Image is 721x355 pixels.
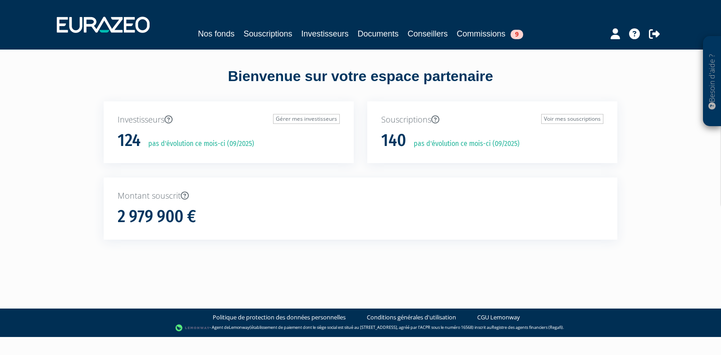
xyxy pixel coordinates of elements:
img: logo-lemonway.png [175,323,210,332]
a: Voir mes souscriptions [541,114,603,124]
a: Conditions générales d'utilisation [367,313,456,322]
a: Souscriptions [243,27,292,40]
p: pas d'évolution ce mois-ci (09/2025) [407,139,520,149]
a: Investisseurs [301,27,348,40]
p: Montant souscrit [118,190,603,202]
a: Conseillers [408,27,448,40]
a: Gérer mes investisseurs [273,114,340,124]
a: Nos fonds [198,27,234,40]
a: Commissions9 [457,27,523,40]
a: Lemonway [229,324,250,330]
div: Bienvenue sur votre espace partenaire [97,66,624,101]
a: Registre des agents financiers (Regafi) [492,324,563,330]
h1: 124 [118,131,141,150]
p: Souscriptions [381,114,603,126]
a: CGU Lemonway [477,313,520,322]
p: Besoin d'aide ? [707,41,717,122]
h1: 140 [381,131,406,150]
p: Investisseurs [118,114,340,126]
h1: 2 979 900 € [118,207,196,226]
span: 9 [511,30,523,39]
a: Documents [358,27,399,40]
div: - Agent de (établissement de paiement dont le siège social est situé au [STREET_ADDRESS], agréé p... [9,323,712,332]
a: Politique de protection des données personnelles [213,313,346,322]
p: pas d'évolution ce mois-ci (09/2025) [142,139,254,149]
img: 1732889491-logotype_eurazeo_blanc_rvb.png [57,17,150,33]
